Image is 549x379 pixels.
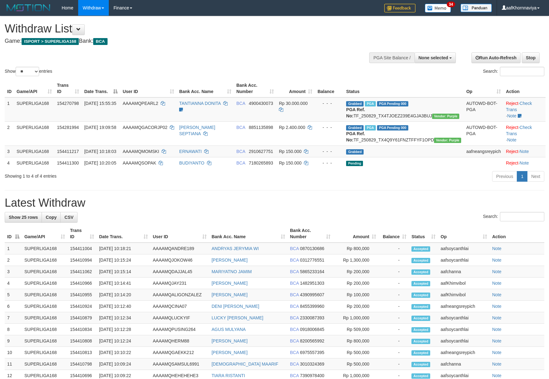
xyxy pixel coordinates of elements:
a: DENI [PERSON_NAME] [212,304,259,309]
td: Rp 200,000 [333,278,379,289]
th: ID: activate to sort column descending [5,225,22,243]
a: Note [492,258,501,263]
div: - - - [317,124,341,130]
td: 10 [5,347,22,358]
td: [DATE] 10:18:21 [97,243,150,254]
span: BCA [290,362,299,367]
td: SUPERLIGA168 [22,278,68,289]
td: 2 [5,254,22,266]
span: Copy 8200565992 to clipboard [300,338,324,343]
td: aafKhimvibol [438,278,490,289]
span: Copy 2330087393 to clipboard [300,315,324,320]
td: AAAAMQPUSING264 [150,324,209,335]
div: Showing 1 to 4 of 4 entries [5,170,224,179]
span: 154281994 [57,125,79,130]
a: CSV [60,212,78,223]
td: AAAAMQJAY231 [150,278,209,289]
h1: Withdraw List [5,22,360,35]
td: · [503,145,546,157]
span: Accepted [411,316,430,321]
a: Show 25 rows [5,212,42,223]
td: 154410879 [68,312,97,324]
td: - [379,347,409,358]
span: PGA Pending [377,125,408,130]
td: Rp 500,000 [333,347,379,358]
th: Status [344,80,464,97]
a: Reject [506,101,518,106]
td: SUPERLIGA168 [22,358,68,370]
td: Rp 500,000 [333,358,379,370]
span: AAAAMQPEARL2 [123,101,158,106]
td: 9 [5,335,22,347]
span: Accepted [411,293,430,298]
span: Grabbed [346,149,364,155]
td: SUPERLIGA168 [22,266,68,278]
td: 8 [5,324,22,335]
label: Show entries [5,67,52,76]
a: AGUS MULYANA [212,327,246,332]
h4: Game: Bank: [5,38,360,44]
span: Accepted [411,304,430,309]
a: Check Trans [506,101,532,112]
td: AUTOWD-BOT-PGA [464,97,503,122]
img: Button%20Memo.svg [425,4,451,12]
span: Accepted [411,269,430,275]
span: BCA [290,338,299,343]
td: [DATE] 10:09:24 [97,358,150,370]
td: AAAAMQLUCKYIF [150,312,209,324]
span: BCA [290,373,299,378]
td: 1 [5,243,22,254]
a: Note [492,350,501,355]
span: BCA [236,160,245,165]
span: Marked by aafnonsreyleab [365,125,376,130]
span: Accepted [411,339,430,344]
td: aafsoycanthlai [438,243,490,254]
a: [DEMOGRAPHIC_DATA] MAARIF [212,362,278,367]
td: 154410808 [68,335,97,347]
td: · · [503,121,546,145]
td: 154410813 [68,347,97,358]
td: [DATE] 10:10:22 [97,347,150,358]
span: Copy 0870130686 to clipboard [300,246,324,251]
td: Rp 509,000 [333,324,379,335]
input: Search: [500,212,544,221]
span: BCA [236,101,245,106]
td: AAAAMQALIGONZALEZ [150,289,209,301]
span: PGA Pending [377,101,408,106]
th: Bank Acc. Number: activate to sort column ascending [234,80,276,97]
span: Copy 5865233164 to clipboard [300,269,324,274]
td: 154410834 [68,324,97,335]
td: TF_250829_TX4Q9Y61FNZTFFYF1OPD [344,121,464,145]
a: Previous [492,171,517,182]
span: Copy 2910627751 to clipboard [249,149,273,154]
a: Note [492,269,501,274]
button: None selected [415,52,456,63]
a: ANDRYAS JERYMIA WI [212,246,259,251]
span: Copy 7390978400 to clipboard [300,373,324,378]
td: SUPERLIGA168 [14,145,54,157]
a: Note [520,149,529,154]
span: Marked by aafmaleo [365,101,376,106]
th: Trans ID: activate to sort column ascending [54,80,82,97]
td: 154411004 [68,243,97,254]
td: Rp 800,000 [333,335,379,347]
span: Copy 8851135898 to clipboard [249,125,273,130]
span: 154270798 [57,101,79,106]
td: aafchanna [438,358,490,370]
div: PGA Site Balance / [369,52,414,63]
a: Note [520,160,529,165]
th: Date Trans.: activate to sort column ascending [97,225,150,243]
span: CSV [64,215,73,220]
td: AAAAMQDAJJAL45 [150,266,209,278]
a: Note [492,373,501,378]
th: Balance: activate to sort column ascending [379,225,409,243]
td: AAAAMQSAMSUL6991 [150,358,209,370]
td: - [379,243,409,254]
td: - [379,278,409,289]
td: [DATE] 10:14:41 [97,278,150,289]
div: - - - [317,100,341,106]
th: Game/API: activate to sort column ascending [14,80,54,97]
th: Date Trans.: activate to sort column descending [82,80,120,97]
span: [DATE] 10:20:05 [84,160,116,165]
a: Stop [522,52,540,63]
